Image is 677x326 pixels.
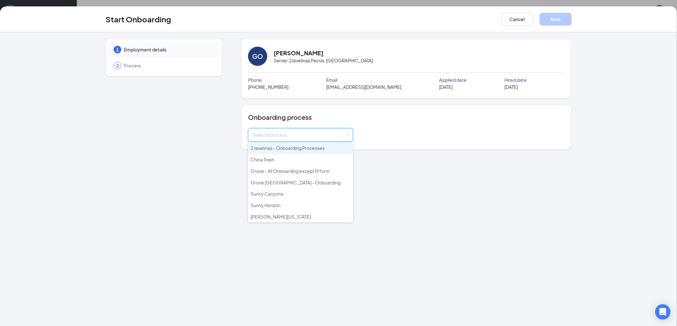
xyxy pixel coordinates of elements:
span: Hired date [504,76,527,83]
span: [DATE] [439,83,453,90]
span: China Town [251,157,274,162]
span: Sunny Canyons [251,191,283,197]
span: Grove - All Onboarding except I9 form [251,168,330,174]
button: Cancel [501,13,533,26]
div: Open Intercom Messenger [655,304,671,320]
span: Server · 2Javelinas Pecos, [GEOGRAPHIC_DATA] [274,57,373,64]
span: 2 Javelinas - Onboarding Processes [251,145,325,151]
span: [PHONE_NUMBER] [248,83,288,90]
div: GO [252,52,263,61]
span: Preview [124,62,213,69]
span: Grove [GEOGRAPHIC_DATA] - Onboarding [251,180,341,185]
span: 1 [116,46,119,53]
span: Sunny Horizon [251,202,280,208]
span: [PERSON_NAME][US_STATE] [251,214,311,220]
span: Applied date [439,76,467,83]
h3: Start Onboarding [106,14,171,25]
span: 2 [116,62,119,69]
span: Phone [248,76,262,83]
h4: Onboarding process [248,113,565,122]
span: Email [326,76,337,83]
h2: [PERSON_NAME] [274,49,323,57]
span: [EMAIL_ADDRESS][DOMAIN_NAME] [326,83,401,90]
span: Employment details [124,46,213,53]
button: Next [540,13,572,26]
span: [DATE] [504,83,518,90]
